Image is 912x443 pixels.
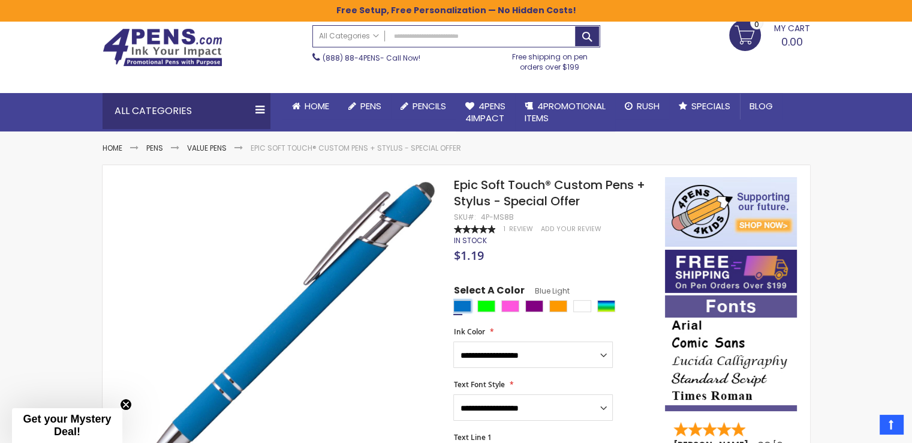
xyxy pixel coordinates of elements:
span: 4Pens 4impact [465,100,505,124]
span: - Call Now! [323,53,420,63]
span: 0 [754,19,759,30]
a: Home [282,93,339,119]
button: Close teaser [120,399,132,411]
div: Purple [525,300,543,312]
span: 0.00 [781,34,803,49]
span: Rush [637,100,660,112]
div: Lime Green [477,300,495,312]
div: Free shipping on pen orders over $199 [499,47,600,71]
span: Select A Color [453,284,524,300]
div: White [573,300,591,312]
a: Home [103,143,122,153]
div: All Categories [103,93,270,129]
iframe: Google Customer Reviews [813,411,912,443]
li: Epic Soft Touch® Custom Pens + Stylus - Special Offer [251,143,461,153]
img: Free shipping on orders over $199 [665,250,797,293]
a: Pens [339,93,391,119]
a: All Categories [313,26,385,46]
a: 0.00 0 [729,19,810,49]
div: Assorted [597,300,615,312]
a: 4PROMOTIONALITEMS [515,93,615,132]
span: Ink Color [453,327,484,337]
span: Pencils [413,100,446,112]
span: Get your Mystery Deal! [23,413,111,438]
a: Blog [740,93,782,119]
span: Home [305,100,329,112]
a: Pens [146,143,163,153]
span: Review [508,225,532,234]
a: Add Your Review [540,225,601,234]
div: 100% [453,225,495,234]
img: font-personalization-examples [665,295,797,411]
span: Specials [691,100,730,112]
span: In stock [453,235,486,246]
div: Get your Mystery Deal!Close teaser [12,408,122,443]
span: Text Font Style [453,379,504,390]
a: Specials [669,93,740,119]
span: 1 [503,225,505,234]
div: Blue Light [453,300,471,312]
strong: SKU [453,212,475,222]
div: Orange [549,300,567,312]
div: Availability [453,236,486,246]
a: Rush [615,93,669,119]
span: $1.19 [453,247,483,264]
img: 4Pens Custom Pens and Promotional Products [103,28,222,67]
span: Text Line 1 [453,432,491,442]
img: 4pens 4 kids [665,177,797,247]
span: Pens [360,100,381,112]
span: All Categories [319,31,379,41]
span: Blue Light [524,286,569,296]
a: (888) 88-4PENS [323,53,380,63]
a: Pencils [391,93,456,119]
div: Pink [501,300,519,312]
span: 4PROMOTIONAL ITEMS [525,100,606,124]
a: Value Pens [187,143,227,153]
span: Epic Soft Touch® Custom Pens + Stylus - Special Offer [453,176,645,209]
div: 4P-MS8b [480,212,513,222]
span: Blog [750,100,773,112]
a: 1 Review [503,225,534,234]
a: 4Pens4impact [456,93,515,132]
